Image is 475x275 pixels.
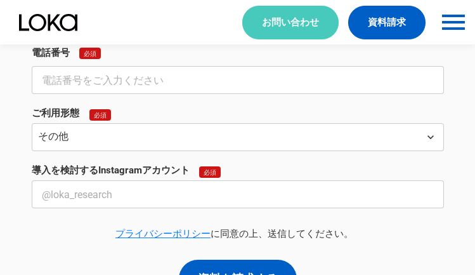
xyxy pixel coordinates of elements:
[32,66,444,94] input: 電話番号をご入力ください
[32,107,79,120] p: ご利用形態
[204,168,216,176] p: 必須
[32,46,70,60] p: 電話番号
[438,7,469,37] button: menu
[94,111,107,119] p: 必須
[348,6,426,39] a: 資料請求
[115,228,211,239] a: プライバシーポリシー
[84,50,96,57] p: 必須
[242,6,339,39] a: お問い合わせ
[32,164,190,177] p: 導入を検討するInstagramアカウント
[25,227,444,241] p: に同意の上、送信してください。
[32,180,444,208] input: @loka_research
